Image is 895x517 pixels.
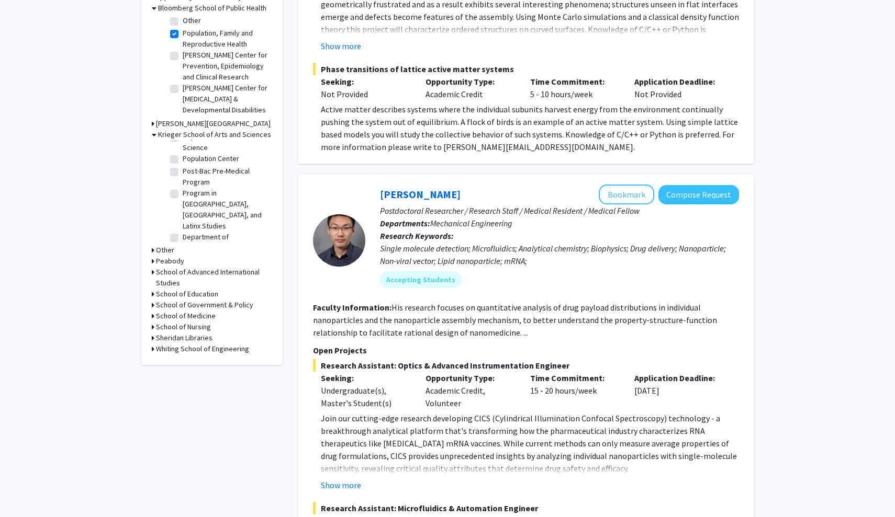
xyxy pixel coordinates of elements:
[321,372,410,384] p: Seeking:
[321,479,361,491] button: Show more
[426,75,514,88] p: Opportunity Type:
[183,15,201,26] label: Other
[530,75,619,88] p: Time Commitment:
[183,28,270,50] label: Population, Family and Reproductive Health
[313,63,739,75] span: Phase transitions of lattice active matter systems
[183,153,239,164] label: Population Center
[8,470,44,509] iframe: Chat
[380,218,430,228] b: Departments:
[156,289,218,300] h3: School of Education
[522,75,627,100] div: 5 - 10 hours/week
[380,204,739,217] p: Postdoctoral Researcher / Research Staff / Medical Resident / Medical Fellow
[313,359,739,372] span: Research Assistant: Optics & Advanced Instrumentation Engineer
[183,166,270,188] label: Post-Bac Pre-Medical Program
[158,3,266,14] h3: Bloomberg School of Public Health
[626,75,731,100] div: Not Provided
[530,372,619,384] p: Time Commitment:
[634,372,723,384] p: Application Deadline:
[430,218,512,228] span: Mechanical Engineering
[321,75,410,88] p: Seeking:
[313,502,739,514] span: Research Assistant: Microfluidics & Automation Engineer
[313,344,739,357] p: Open Projects
[321,384,410,409] div: Undergraduate(s), Master's Student(s)
[183,50,270,83] label: [PERSON_NAME] Center for Prevention, Epidemiology and Clinical Research
[156,321,211,332] h3: School of Nursing
[426,372,514,384] p: Opportunity Type:
[522,372,627,409] div: 15 - 20 hours/week
[156,256,184,267] h3: Peabody
[183,131,270,153] label: Department of Political Science
[156,245,174,256] h3: Other
[183,83,270,116] label: [PERSON_NAME] Center for [MEDICAL_DATA] & Developmental Disabilities
[156,332,212,343] h3: Sheridan Libraries
[634,75,723,88] p: Application Deadline:
[380,242,739,267] div: Single molecule detection; Microfluidics; Analytical chemistry; Biophysics; Drug delivery; Nanopa...
[156,300,253,311] h3: School of Government & Policy
[658,185,739,204] button: Compose Request to Sixuan Li
[183,188,270,232] label: Program in [GEOGRAPHIC_DATA], [GEOGRAPHIC_DATA], and Latinx Studies
[321,88,410,100] div: Not Provided
[321,40,361,52] button: Show more
[599,185,654,204] button: Add Sixuan Li to Bookmarks
[321,412,739,475] p: Join our cutting-edge research developing CICS (Cylindrical Illumination Confocal Spectroscopy) t...
[156,267,272,289] h3: School of Advanced International Studies
[158,129,271,140] h3: Krieger School of Arts and Sciences
[626,372,731,409] div: [DATE]
[156,343,249,354] h3: Whiting School of Engineering
[380,271,462,288] mat-chip: Accepting Students
[183,232,270,265] label: Department of Psychological & Brain Sciences
[418,372,522,409] div: Academic Credit, Volunteer
[380,188,461,201] a: [PERSON_NAME]
[313,302,391,313] b: Faculty Information:
[418,75,522,100] div: Academic Credit
[156,311,216,321] h3: School of Medicine
[313,302,717,338] fg-read-more: His research focuses on quantitative analysis of drug payload distributions in individual nanopar...
[321,103,739,153] p: Active matter describes systems where the individual subunits harvest energy from the environment...
[156,118,271,129] h3: [PERSON_NAME][GEOGRAPHIC_DATA]
[380,231,454,241] b: Research Keywords:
